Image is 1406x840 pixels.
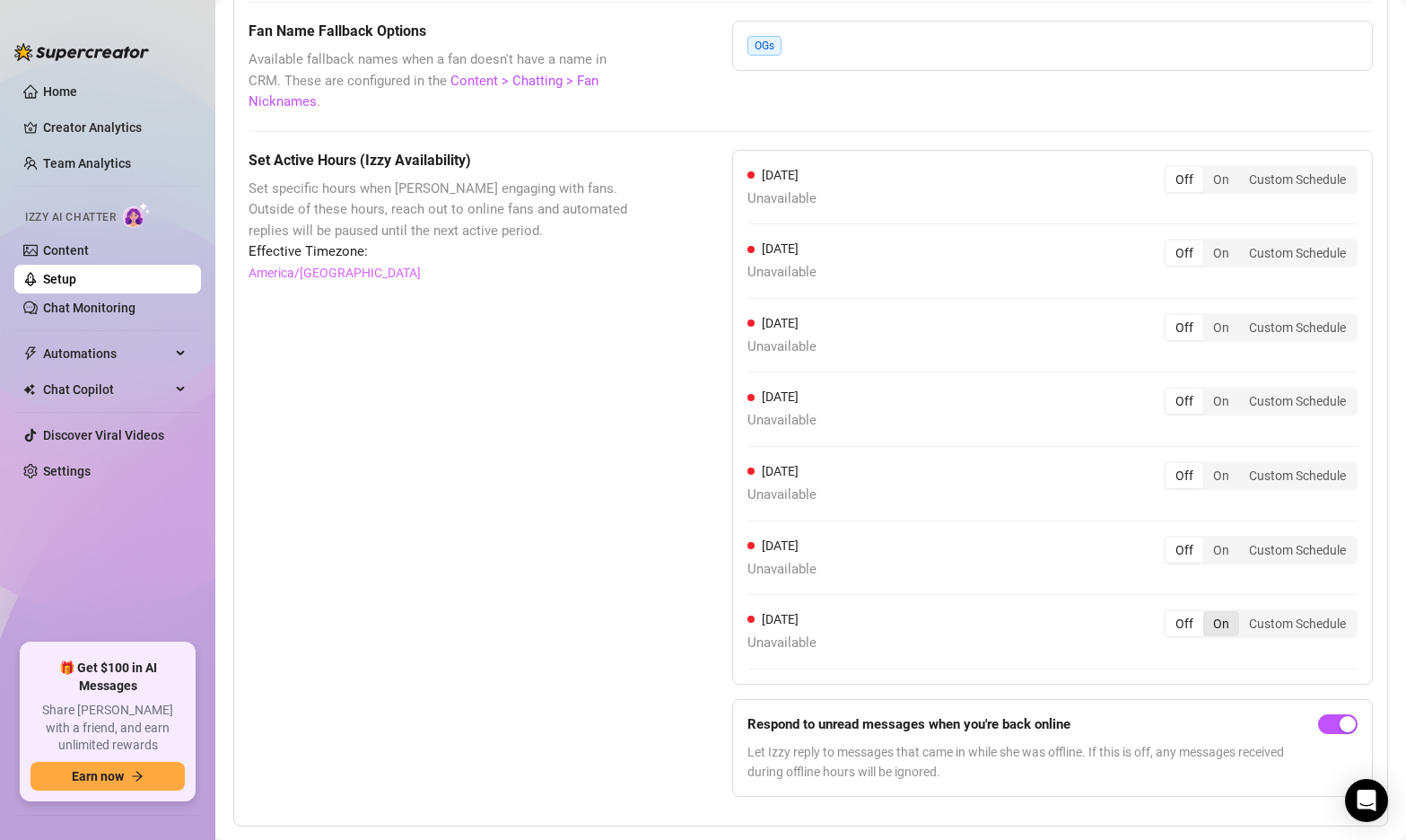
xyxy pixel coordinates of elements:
[747,742,1311,782] span: Let Izzy reply to messages that came in while she was offline. If this is off, any messages recei...
[43,339,170,368] span: Automations
[25,209,116,226] span: Izzy AI Chatter
[23,346,38,361] span: thunderbolt
[1166,538,1203,563] div: Off
[747,36,782,56] span: OGs
[747,633,817,654] span: Unavailable
[1203,315,1239,340] div: On
[762,612,799,626] span: [DATE]
[762,389,799,404] span: [DATE]
[1166,463,1203,488] div: Off
[747,559,817,581] span: Unavailable
[1164,165,1358,194] div: segmented control
[43,113,187,142] a: Creator Analytics
[1166,241,1203,266] div: Off
[747,262,817,284] span: Unavailable
[1239,389,1356,414] div: Custom Schedule
[1166,167,1203,192] div: Off
[72,769,124,783] span: Earn now
[1166,389,1203,414] div: Off
[762,316,799,330] span: [DATE]
[249,21,642,42] h5: Fan Name Fallback Options
[43,428,164,442] a: Discover Viral Videos
[1164,313,1358,342] div: segmented control
[249,263,421,283] a: America/[GEOGRAPHIC_DATA]
[762,241,799,256] span: [DATE]
[762,168,799,182] span: [DATE]
[1164,536,1358,564] div: segmented control
[43,301,135,315] a: Chat Monitoring
[1164,461,1358,490] div: segmented control
[1203,167,1239,192] div: On
[1166,315,1203,340] div: Off
[747,716,1070,732] strong: Respond to unread messages when you're back online
[43,243,89,258] a: Content
[762,538,799,553] span: [DATE]
[31,762,185,791] button: Earn nowarrow-right
[1239,167,1356,192] div: Custom Schedule
[747,485,817,506] span: Unavailable
[1164,609,1358,638] div: segmented control
[1239,538,1356,563] div: Custom Schedule
[1239,315,1356,340] div: Custom Schedule
[31,660,185,695] span: 🎁 Get $100 in AI Messages
[1203,463,1239,488] div: On
[747,337,817,358] span: Unavailable
[1164,239,1358,267] div: segmented control
[43,272,76,286] a: Setup
[249,150,642,171] h5: Set Active Hours (Izzy Availability)
[43,156,131,171] a: Team Analytics
[43,375,170,404] span: Chat Copilot
[14,43,149,61] img: logo-BBDzfeDw.svg
[1166,611,1203,636] div: Off
[1345,779,1388,822] div: Open Intercom Messenger
[1203,241,1239,266] div: On
[249,241,642,263] span: Effective Timezone:
[131,770,144,783] span: arrow-right
[31,702,185,755] span: Share [PERSON_NAME] with a friend, and earn unlimited rewards
[123,202,151,228] img: AI Chatter
[747,410,817,432] span: Unavailable
[1239,241,1356,266] div: Custom Schedule
[1203,389,1239,414] div: On
[1239,611,1356,636] div: Custom Schedule
[43,84,77,99] a: Home
[1239,463,1356,488] div: Custom Schedule
[762,464,799,478] span: [DATE]
[249,49,642,113] span: Available fallback names when a fan doesn't have a name in CRM. These are configured in the .
[1203,611,1239,636] div: On
[747,188,817,210] span: Unavailable
[1164,387,1358,416] div: segmented control
[1203,538,1239,563] div: On
[249,179,642,242] span: Set specific hours when [PERSON_NAME] engaging with fans. Outside of these hours, reach out to on...
[23,383,35,396] img: Chat Copilot
[43,464,91,478] a: Settings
